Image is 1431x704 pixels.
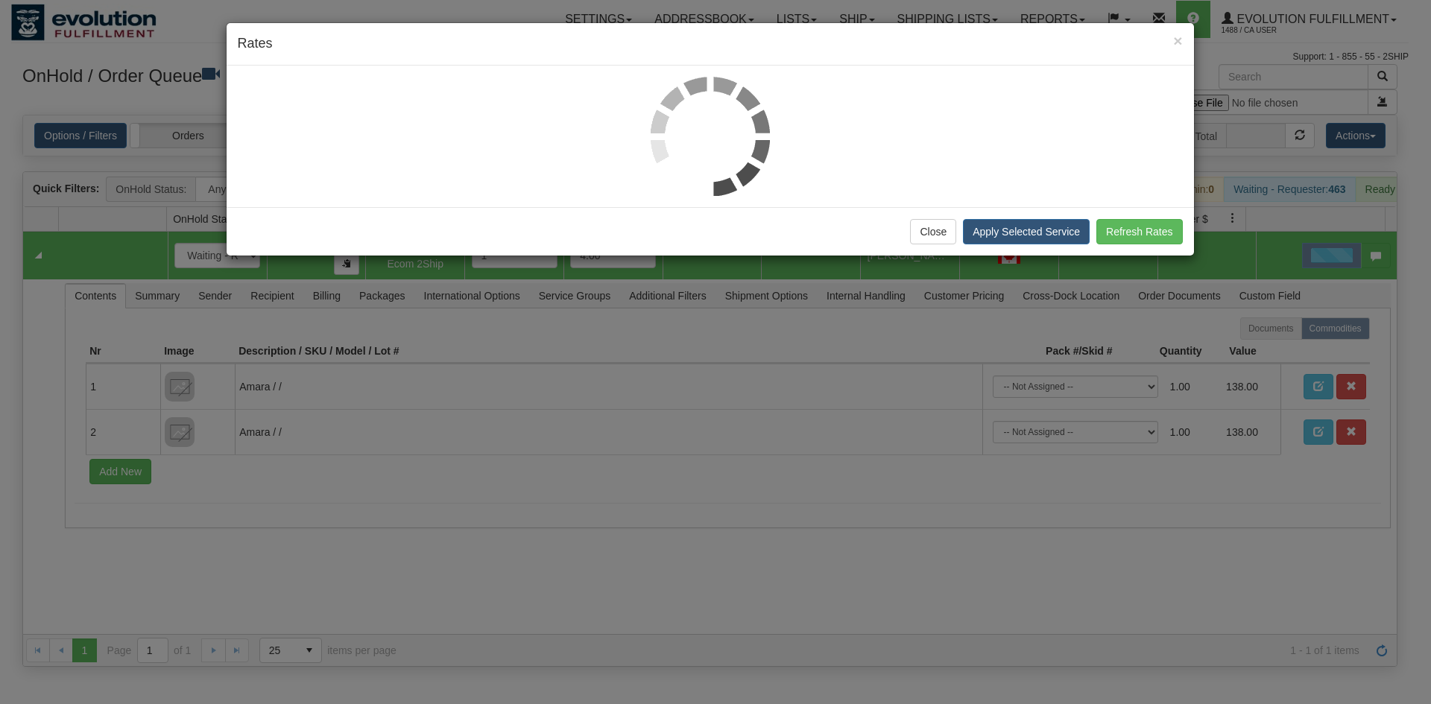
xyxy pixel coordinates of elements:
[1096,219,1182,244] button: Refresh Rates
[1173,32,1182,49] span: ×
[1173,33,1182,48] button: Close
[963,219,1090,244] button: Apply Selected Service
[651,77,770,196] img: loader.gif
[910,219,956,244] button: Close
[238,34,1183,54] h4: Rates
